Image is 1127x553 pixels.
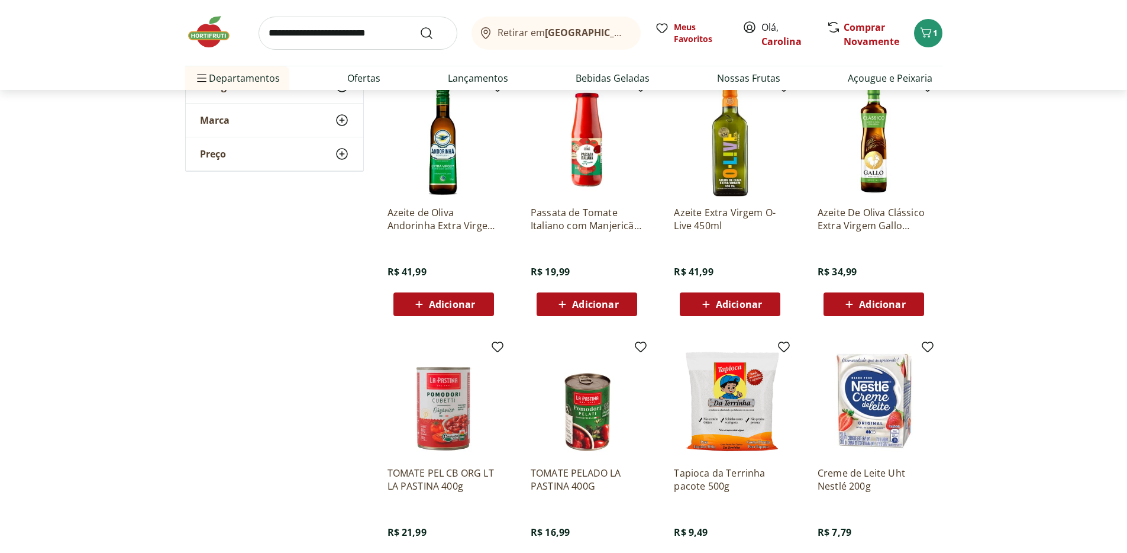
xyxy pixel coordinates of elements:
img: Tapioca da Terrinha pacote 500g [674,345,786,457]
a: Ofertas [347,71,380,85]
button: Submit Search [419,26,448,40]
button: Retirar em[GEOGRAPHIC_DATA]/[GEOGRAPHIC_DATA] [472,17,641,50]
span: Marca [200,114,230,126]
a: TOMATE PEL CB ORG LT LA PASTINA 400g [387,467,500,493]
a: TOMATE PELADO LA PASTINA 400G [531,467,643,493]
span: R$ 7,79 [818,526,851,539]
span: Adicionar [859,300,905,309]
a: Azeite De Oliva Clássico Extra Virgem Gallo 500Ml [818,206,930,232]
button: Adicionar [680,292,780,316]
span: R$ 34,99 [818,265,857,278]
span: Adicionar [572,300,618,309]
img: Creme de Leite Uht Nestlé 200g [818,345,930,457]
span: Retirar em [498,27,628,38]
span: 1 [933,27,938,38]
a: Lançamentos [448,71,508,85]
a: Comprar Novamente [844,21,899,48]
span: R$ 16,99 [531,526,570,539]
img: Azeite de Oliva Andorinha Extra Virgem 500ml [387,84,500,197]
a: Passata de Tomate Italiano com Manjericão Natural da Terra 680g [531,206,643,232]
span: Meus Favoritos [674,21,728,45]
button: Preço [186,137,363,171]
a: Açougue e Peixaria [848,71,932,85]
a: Azeite Extra Virgem O-Live 450ml [674,206,786,232]
button: Marca [186,104,363,137]
span: Adicionar [429,300,475,309]
span: Departamentos [195,64,280,92]
a: Creme de Leite Uht Nestlé 200g [818,467,930,493]
img: Hortifruti [185,14,244,50]
img: Azeite De Oliva Clássico Extra Virgem Gallo 500Ml [818,84,930,197]
b: [GEOGRAPHIC_DATA]/[GEOGRAPHIC_DATA] [545,26,744,39]
span: R$ 41,99 [674,265,713,278]
img: TOMATE PELADO LA PASTINA 400G [531,345,643,457]
a: Azeite de Oliva Andorinha Extra Virgem 500ml [387,206,500,232]
button: Carrinho [914,19,942,47]
img: Azeite Extra Virgem O-Live 450ml [674,84,786,197]
img: Passata de Tomate Italiano com Manjericão Natural da Terra 680g [531,84,643,197]
button: Adicionar [824,292,924,316]
span: R$ 41,99 [387,265,427,278]
span: Olá, [761,20,814,49]
a: Tapioca da Terrinha pacote 500g [674,467,786,493]
input: search [259,17,457,50]
button: Adicionar [393,292,494,316]
span: R$ 19,99 [531,265,570,278]
a: Bebidas Geladas [576,71,650,85]
a: Meus Favoritos [655,21,728,45]
a: Nossas Frutas [717,71,780,85]
button: Menu [195,64,209,92]
span: R$ 21,99 [387,526,427,539]
button: Adicionar [537,292,637,316]
span: R$ 9,49 [674,526,708,539]
a: Carolina [761,35,802,48]
img: TOMATE PEL CB ORG LT LA PASTINA 400g [387,345,500,457]
span: Adicionar [716,300,762,309]
span: Preço [200,148,226,160]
